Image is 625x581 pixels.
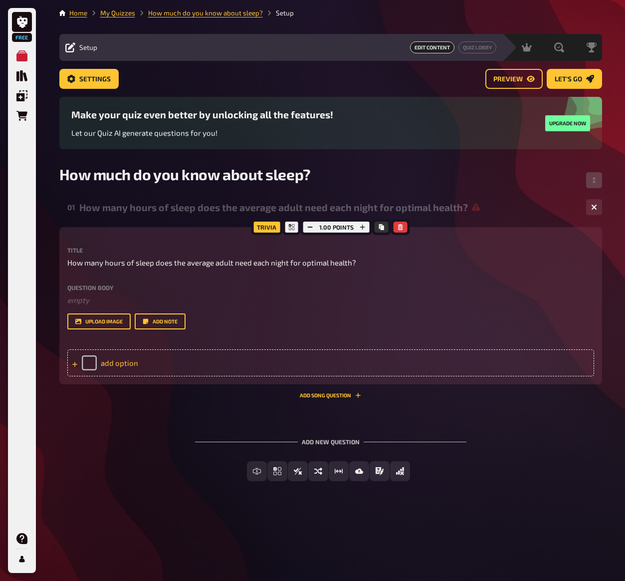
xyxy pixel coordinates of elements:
[301,219,372,235] div: 1.00 points
[71,128,217,137] span: Let our Quiz AI generate questions for you!
[300,392,361,398] button: Add Song question
[410,41,454,53] a: Edit Content
[135,313,186,329] button: Add note
[545,115,590,131] button: Upgrade now
[59,69,119,89] button: Settings
[135,8,263,18] li: How much do you know about sleep?
[67,313,131,329] button: upload image
[148,9,263,17] a: How much do you know about sleep?
[586,172,602,188] button: Change Order
[375,222,389,233] button: Copy
[67,247,594,253] label: Title
[79,76,111,83] span: Settings
[547,69,602,89] button: Let's go
[247,461,267,481] button: Free Text Input
[329,461,349,481] button: Estimation Question
[59,165,311,183] span: How much do you know about sleep?
[485,69,543,89] button: Preview
[267,461,287,481] button: Multiple Choice
[263,8,294,18] li: Setup
[493,76,523,83] span: Preview
[87,8,135,18] li: My Quizzes
[67,285,594,290] label: Question body
[71,109,333,120] h3: Make your quiz even better by unlocking all the features!
[67,257,356,269] span: How many hours of sleep does the average adult need each night for optimal health?
[458,41,496,53] button: Quiz Lobby
[67,203,75,212] div: 01
[390,461,410,481] button: Offline Question
[13,34,31,40] span: Free
[370,461,390,481] button: Prose (Long text)
[79,202,578,213] div: How many hours of sleep does the average adult need each night for optimal health?
[79,43,97,51] span: Setup
[308,461,328,481] button: Sorting Question
[349,461,369,481] button: Image Answer
[69,8,87,18] li: Home
[251,219,282,235] div: Trivia
[69,9,87,17] a: Home
[67,349,594,376] div: add option
[288,461,308,481] button: True / False
[555,76,582,83] span: Let's go
[100,9,135,17] a: My Quizzes
[195,422,466,453] div: Add new question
